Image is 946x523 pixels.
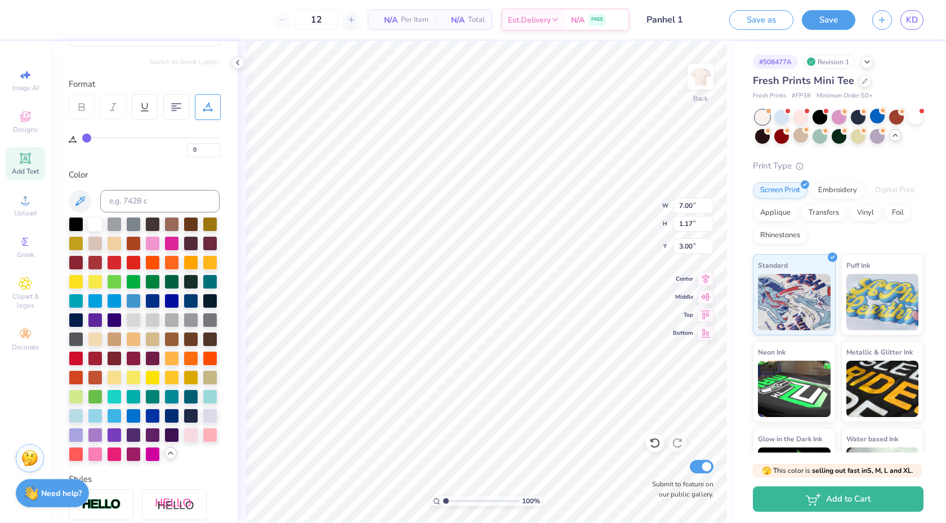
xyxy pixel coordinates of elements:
img: Glow in the Dark Ink [758,447,831,504]
span: N/A [442,14,465,26]
span: 100 % [522,496,540,506]
button: Add to Cart [753,486,923,512]
div: Embroidery [811,182,864,199]
div: Format [69,78,221,91]
span: Top [673,311,693,319]
span: FREE [591,16,603,24]
div: Back [693,94,708,104]
img: Puff Ink [846,274,919,330]
span: Decorate [12,343,39,352]
img: Water based Ink [846,447,919,504]
strong: selling out fast in S, M, L and XL [812,466,912,475]
div: Revision 1 [804,55,855,69]
span: Est. Delivery [508,14,551,26]
div: Applique [753,205,798,221]
div: Transfers [801,205,846,221]
div: Screen Print [753,182,807,199]
div: Digital Print [868,182,922,199]
span: Greek [17,250,34,259]
span: N/A [375,14,398,26]
span: N/A [571,14,584,26]
img: Stroke [82,498,121,511]
span: 🫣 [762,466,771,476]
span: Center [673,275,693,283]
button: Switch to Greek Letters [149,57,220,67]
span: Minimum Order: 50 + [816,91,873,101]
span: Bottom [673,329,693,337]
img: Shadow [155,498,194,512]
span: Water based Ink [846,433,898,445]
div: Color [69,169,220,181]
span: Fresh Prints Mini Tee [753,74,854,87]
img: Standard [758,274,831,330]
strong: Need help? [41,488,82,499]
span: Neon Ink [758,346,786,358]
input: Untitled Design [638,8,721,31]
label: Submit to feature on our public gallery. [646,479,713,499]
span: Add Text [12,167,39,176]
span: Upload [14,209,37,218]
button: Save [802,10,855,30]
img: Neon Ink [758,361,831,417]
input: e.g. 7428 c [100,190,220,212]
a: KD [900,10,923,30]
input: – – [294,10,338,30]
img: Back [689,65,712,88]
span: Glow in the Dark Ink [758,433,822,445]
div: # 508477A [753,55,798,69]
span: # FP38 [792,91,811,101]
button: Save as [729,10,793,30]
span: Middle [673,293,693,301]
span: Fresh Prints [753,91,786,101]
span: Clipart & logos [6,292,45,310]
span: Per Item [401,14,429,26]
div: Vinyl [850,205,881,221]
span: Metallic & Glitter Ink [846,346,913,358]
span: KD [906,14,918,26]
img: Metallic & Glitter Ink [846,361,919,417]
div: Styles [69,473,220,486]
div: Foil [885,205,911,221]
span: Puff Ink [846,259,870,271]
span: Designs [13,125,38,134]
div: Rhinestones [753,227,807,244]
span: Standard [758,259,788,271]
div: Print Type [753,159,923,172]
span: Image AI [12,83,39,92]
span: This color is . [762,466,913,476]
span: Total [468,14,485,26]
